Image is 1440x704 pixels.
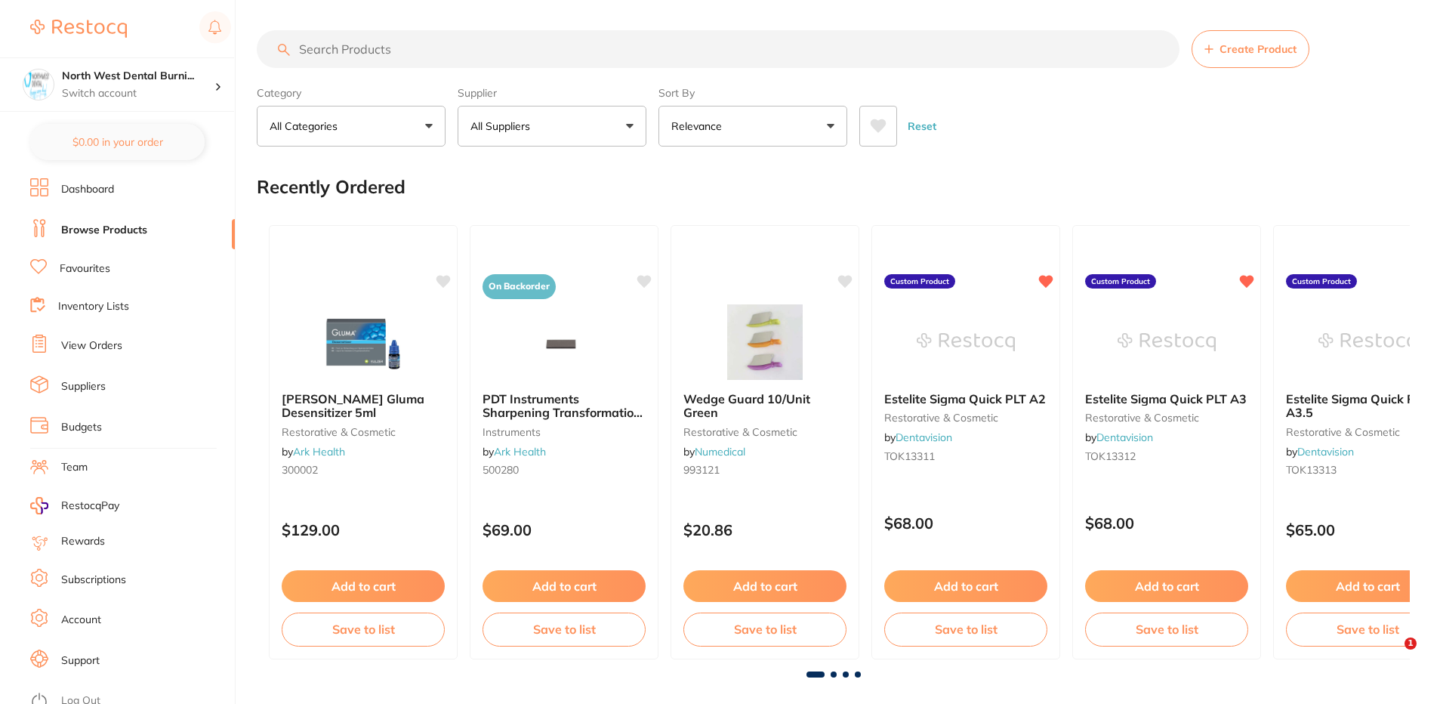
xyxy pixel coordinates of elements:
[23,69,54,100] img: North West Dental Burnie
[61,338,122,354] a: View Orders
[61,223,147,238] a: Browse Products
[61,534,105,549] a: Rewards
[282,426,445,438] small: restorative & cosmetic
[30,124,205,160] button: $0.00 in your order
[1118,304,1216,380] img: Estelite Sigma Quick PLT A3
[683,445,745,459] span: by
[1374,638,1410,674] iframe: Intercom live chat
[515,304,613,380] img: PDT Instruments Sharpening Transformation Stone Brown
[884,570,1047,602] button: Add to cart
[1085,450,1248,462] small: TOK13312
[494,445,546,459] a: Ark Health
[483,392,646,420] b: PDT Instruments Sharpening Transformation Stone Brown
[896,431,952,444] a: Dentavision
[884,450,1047,462] small: TOK13311
[884,431,952,444] span: by
[61,613,101,628] a: Account
[458,86,646,100] label: Supplier
[314,304,412,380] img: Kulzer Gluma Desensitizer 5ml
[282,464,445,476] small: 300002
[1297,445,1354,459] a: Dentavision
[257,86,446,100] label: Category
[1085,431,1153,444] span: by
[282,570,445,602] button: Add to cart
[282,521,445,539] p: $129.00
[658,106,847,147] button: Relevance
[30,497,48,514] img: RestocqPay
[62,69,214,84] h4: North West Dental Burnie
[1286,274,1357,289] label: Custom Product
[30,497,119,514] a: RestocqPay
[683,521,846,539] p: $20.86
[257,177,405,198] h2: Recently Ordered
[30,20,127,38] img: Restocq Logo
[1085,274,1156,289] label: Custom Product
[884,613,1047,646] button: Save to list
[695,445,745,459] a: Numedical
[30,11,127,46] a: Restocq Logo
[61,460,88,475] a: Team
[62,86,214,101] p: Switch account
[61,420,102,435] a: Budgets
[1085,514,1248,532] p: $68.00
[293,445,345,459] a: Ark Health
[1085,613,1248,646] button: Save to list
[483,613,646,646] button: Save to list
[282,445,345,459] span: by
[470,119,536,134] p: All Suppliers
[257,106,446,147] button: All Categories
[61,379,106,394] a: Suppliers
[282,613,445,646] button: Save to list
[483,521,646,539] p: $69.00
[1192,30,1309,68] button: Create Product
[683,464,846,476] small: 993121
[884,514,1047,532] p: $68.00
[483,426,646,438] small: instruments
[1085,392,1248,406] b: Estelite Sigma Quick PLT A3
[683,613,846,646] button: Save to list
[683,570,846,602] button: Add to cart
[61,573,126,588] a: Subscriptions
[1085,570,1248,602] button: Add to cart
[1220,43,1297,55] span: Create Product
[671,119,728,134] p: Relevance
[903,106,941,147] button: Reset
[884,412,1047,424] small: restorative & cosmetic
[458,106,646,147] button: All Suppliers
[884,274,955,289] label: Custom Product
[1318,304,1417,380] img: Estelite Sigma Quick PLT A3.5
[683,426,846,438] small: restorative & cosmetic
[1405,638,1417,650] span: 1
[658,86,847,100] label: Sort By
[1096,431,1153,444] a: Dentavision
[58,299,129,314] a: Inventory Lists
[1085,412,1248,424] small: restorative & cosmetic
[61,653,100,668] a: Support
[257,30,1179,68] input: Search Products
[884,392,1047,406] b: Estelite Sigma Quick PLT A2
[1286,445,1354,459] span: by
[483,274,556,299] span: On Backorder
[483,464,646,476] small: 500280
[282,392,445,420] b: Kulzer Gluma Desensitizer 5ml
[270,119,344,134] p: All Categories
[917,304,1015,380] img: Estelite Sigma Quick PLT A2
[61,499,119,514] span: RestocqPay
[716,304,814,380] img: Wedge Guard 10/Unit Green
[61,182,114,197] a: Dashboard
[60,261,110,276] a: Favourites
[683,392,846,420] b: Wedge Guard 10/Unit Green
[483,445,546,459] span: by
[483,570,646,602] button: Add to cart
